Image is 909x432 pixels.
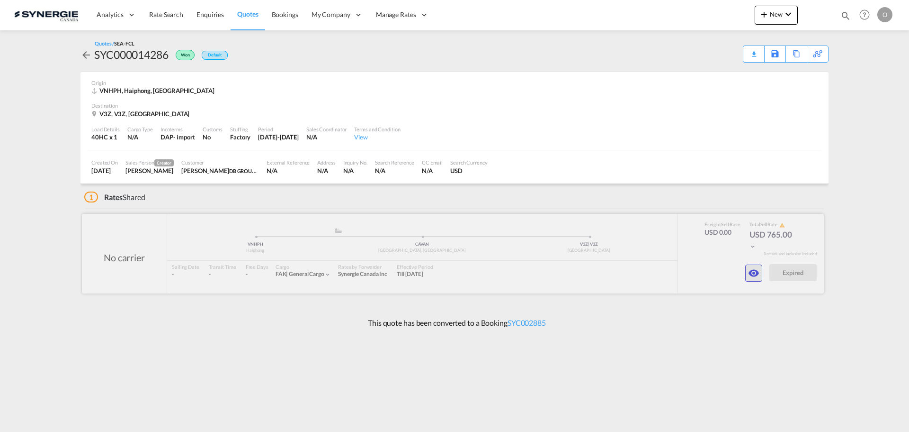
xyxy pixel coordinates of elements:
div: Help [856,7,877,24]
button: icon-plus 400-fgNewicon-chevron-down [755,6,798,25]
span: Creator [154,159,174,166]
div: Won [169,47,197,62]
span: Rate Search [149,10,183,18]
div: V3Z, V3Z, Canada [91,110,192,118]
div: Stuffing [230,126,250,133]
span: Help [856,7,873,23]
div: Search Currency [450,159,488,166]
div: N/A [343,166,367,175]
div: Save As Template [765,46,785,62]
div: Incoterms [160,126,195,133]
md-icon: icon-magnify [840,10,851,21]
div: Sales Coordinator [306,126,347,133]
md-icon: icon-chevron-down [783,9,794,20]
div: No [203,133,223,141]
div: USD [450,166,488,175]
md-icon: icon-arrow-left [80,49,92,61]
div: Customer [181,159,259,166]
div: DAP [160,133,173,141]
div: SYC000014286 [94,47,169,62]
div: Search Reference [375,159,414,166]
span: Rates [104,193,123,202]
img: 1f56c880d42311ef80fc7dca854c8e59.png [14,4,78,26]
div: Default [202,51,228,60]
div: N/A [127,133,153,141]
div: Elizabeth Lacroix [181,166,259,175]
span: Analytics [97,10,124,19]
div: icon-magnify [840,10,851,25]
div: Sales Person [125,159,174,166]
div: N/A [317,166,335,175]
div: Cargo Type [127,126,153,133]
div: N/A [267,166,310,175]
div: Quote PDF is not available at this time [748,46,759,55]
div: 20 Sep 2025 [258,133,299,141]
a: SYC002885 [508,318,546,327]
span: Won [181,52,192,61]
span: Enquiries [196,10,224,18]
button: icon-eye [745,265,762,282]
div: View [354,133,400,141]
span: Bookings [272,10,298,18]
span: Quotes [237,10,258,18]
span: SEA-FCL [114,40,134,46]
div: Factory Stuffing [230,133,250,141]
div: CC Email [422,159,443,166]
div: 22 Aug 2025 [91,166,118,175]
div: Origin [91,79,818,86]
div: Load Details [91,126,120,133]
div: 40HC x 1 [91,133,120,141]
div: Address [317,159,335,166]
div: External Reference [267,159,310,166]
div: Terms and Condition [354,126,400,133]
md-icon: icon-download [748,47,759,55]
div: icon-arrow-left [80,47,94,62]
div: Inquiry No. [343,159,367,166]
md-icon: icon-eye [748,267,759,279]
div: Created On [91,159,118,166]
div: Shared [84,192,145,202]
p: This quote has been converted to a Booking [363,318,546,328]
div: N/A [375,166,414,175]
div: Quotes /SEA-FCL [95,40,134,47]
div: - import [173,133,195,141]
span: VNHPH, Haiphong, [GEOGRAPHIC_DATA] [99,87,214,94]
div: VNHPH, Haiphong, Asia Pacific [91,86,217,95]
span: New [758,10,794,18]
div: Destination [91,102,818,109]
div: N/A [422,166,443,175]
div: O [877,7,892,22]
span: My Company [312,10,350,19]
div: Period [258,126,299,133]
md-icon: icon-plus 400-fg [758,9,770,20]
span: Manage Rates [376,10,416,19]
div: Rosa Ho [125,166,174,175]
span: DB GROUP US [229,167,263,175]
div: N/A [306,133,347,141]
span: 1 [84,192,98,202]
div: Customs [203,126,223,133]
